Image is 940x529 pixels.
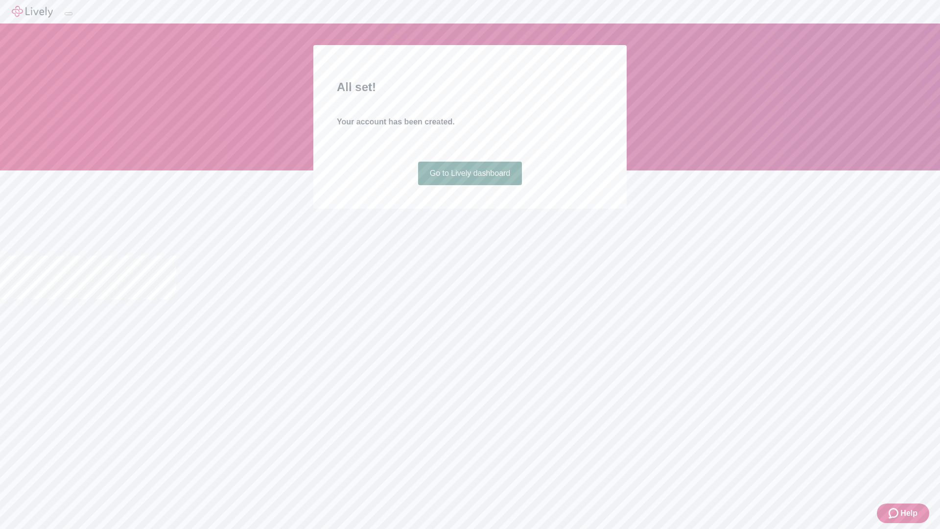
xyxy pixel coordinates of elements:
[65,12,72,15] button: Log out
[12,6,53,18] img: Lively
[877,504,929,523] button: Zendesk support iconHelp
[889,507,900,519] svg: Zendesk support icon
[900,507,917,519] span: Help
[418,162,522,185] a: Go to Lively dashboard
[337,116,603,128] h4: Your account has been created.
[337,78,603,96] h2: All set!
